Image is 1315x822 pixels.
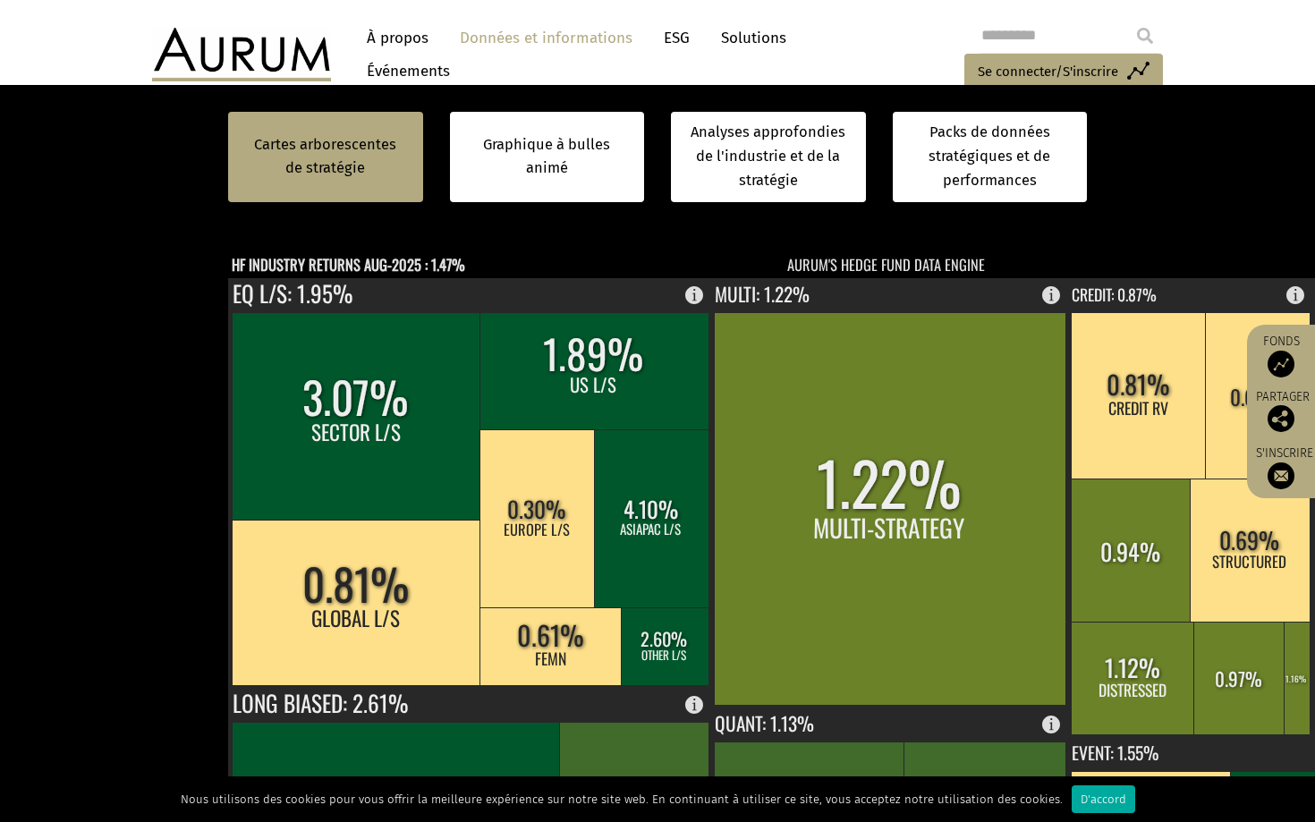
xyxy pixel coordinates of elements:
[964,54,1163,91] a: Se connecter/S'inscrire
[1256,445,1313,461] font: S'inscrire
[460,29,632,47] font: Données et informations
[367,29,428,47] font: À propos
[358,55,450,88] a: Événements
[721,29,786,47] font: Solutions
[1268,462,1294,489] img: Inscrivez-vous à notre newsletter
[893,112,1088,202] a: Packs de données stratégiques et de performances
[358,21,437,55] a: À propos
[1263,334,1300,349] font: Fonds
[664,29,690,47] font: ESG
[1268,351,1294,377] img: Accès aux fonds
[929,123,1050,189] font: Packs de données stratégiques et de performances
[1256,334,1306,377] a: Fonds
[712,21,795,55] a: Solutions
[246,133,405,181] a: Cartes arborescentes de stratégie
[483,136,610,176] font: Graphique à bulles animé
[978,64,1118,80] font: Se connecter/S'inscrire
[181,792,1063,806] font: Nous utilisons des cookies pour vous offrir la meilleure expérience sur notre site web. En contin...
[1256,445,1313,489] a: S'inscrire
[1268,405,1294,432] img: Partager cet article
[254,136,396,176] font: Cartes arborescentes de stratégie
[1127,18,1163,54] input: Submit
[655,21,699,55] a: ESG
[1256,389,1310,404] font: Partager
[367,62,450,81] font: Événements
[152,28,331,81] img: Aurum
[468,133,627,181] a: Graphique à bulles animé
[691,123,845,189] font: Analyses approfondies de l'industrie et de la stratégie
[451,21,641,55] a: Données et informations
[1081,792,1126,806] font: D'accord
[671,112,866,202] a: Analyses approfondies de l'industrie et de la stratégie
